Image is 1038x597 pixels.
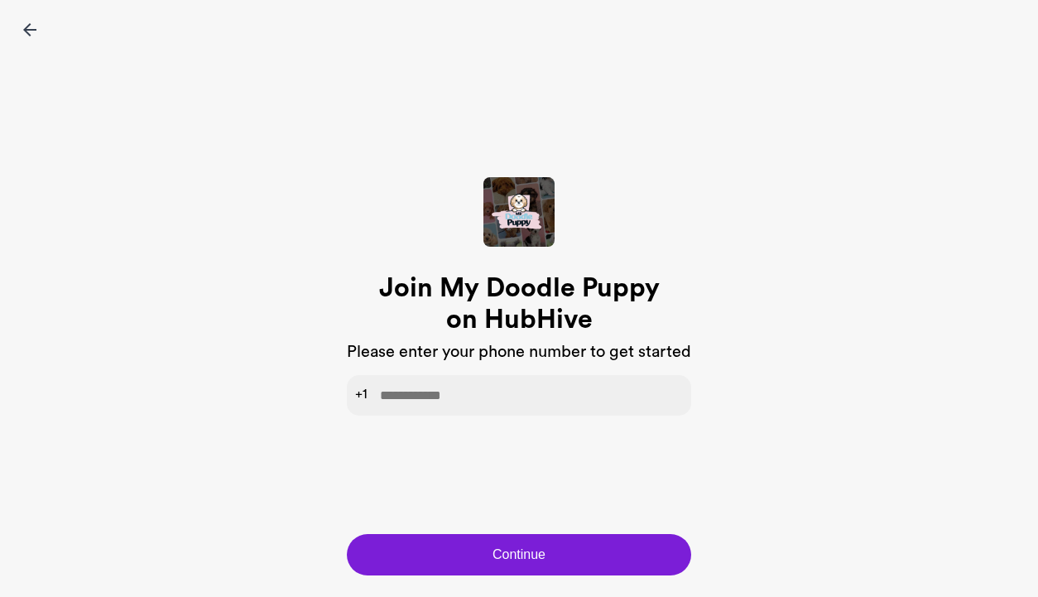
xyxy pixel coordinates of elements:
[347,342,691,362] h3: Please enter your phone number to get started
[370,272,668,335] h1: Join My Doodle Puppy on HubHive
[347,534,691,575] button: Continue
[23,23,36,36] img: icon-back-black.svg
[355,387,368,402] span: +1
[483,177,555,247] img: Hive Cover Image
